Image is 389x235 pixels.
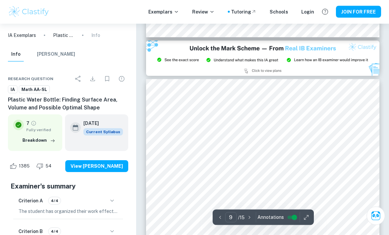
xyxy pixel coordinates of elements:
button: View [PERSON_NAME] [65,160,128,172]
button: Help and Feedback [319,6,331,17]
span: Research question [8,76,53,82]
span: 54 [42,163,55,169]
span: Fully verified [26,127,57,133]
span: 4/4 [48,228,61,234]
p: Review [192,8,215,15]
span: Math AA-SL [19,86,49,93]
span: Current Syllabus [83,128,123,135]
p: 7 [26,120,29,127]
a: Login [301,8,314,15]
p: The student has organized their work effectively by dividing it into sections and further subdivi... [18,208,118,215]
h6: [DATE] [83,120,118,127]
button: Info [8,47,24,62]
button: [PERSON_NAME] [37,47,75,62]
div: Dislike [35,161,55,171]
a: IA Exemplars [8,32,36,39]
img: Ad [146,41,379,76]
div: Report issue [115,72,128,85]
div: This exemplar is based on the current syllabus. Feel free to refer to it for inspiration/ideas wh... [83,128,123,135]
span: Annotations [257,214,284,221]
span: 4/4 [48,198,61,204]
a: Grade fully verified [31,120,37,126]
img: Clastify logo [8,5,50,18]
button: Breakdown [21,135,57,145]
button: Ask Clai [367,207,385,225]
h5: Examiner's summary [11,181,126,191]
a: IA [8,85,17,94]
a: Tutoring [231,8,256,15]
div: Download [86,72,99,85]
h6: Plastic Water Bottle: Finding Surface Area, Volume and Possible Optimal Shape [8,96,128,112]
span: IA [8,86,17,93]
p: Plastic Water Bottle: Finding Surface Area, Volume and Possible Optimal Shape [53,32,74,39]
p: Info [91,32,100,39]
div: Bookmark [101,72,114,85]
h6: Criterion B [18,228,43,235]
h6: Criterion A [18,197,43,204]
a: Math AA-SL [19,85,50,94]
span: 1385 [15,163,33,169]
p: Exemplars [148,8,179,15]
p: / 15 [238,214,245,221]
div: Like [8,161,33,171]
button: JOIN FOR FREE [336,6,381,18]
a: Schools [270,8,288,15]
div: Share [72,72,85,85]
